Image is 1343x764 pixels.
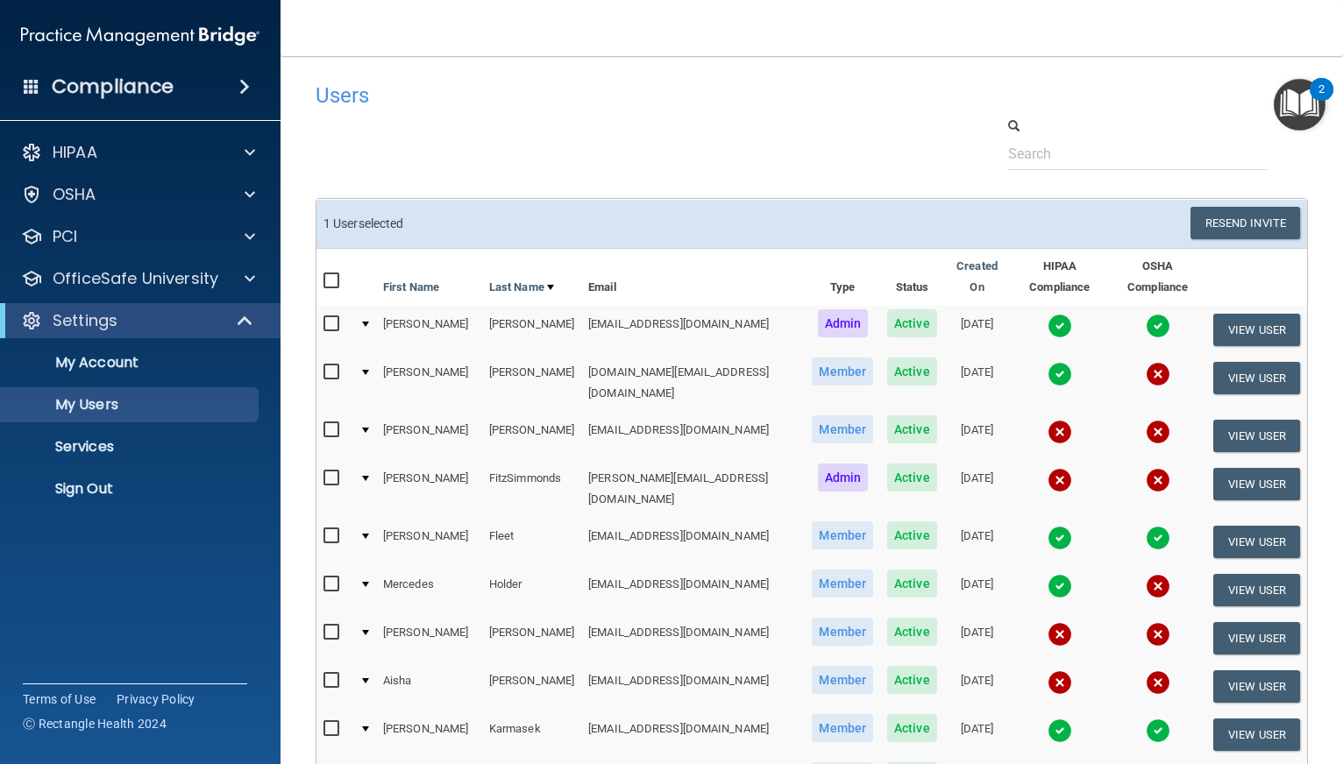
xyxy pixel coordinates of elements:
h4: Compliance [52,74,174,99]
a: Terms of Use [23,690,96,708]
span: Admin [818,309,869,337]
td: [PERSON_NAME] [482,662,581,711]
p: Settings [53,310,117,331]
a: Privacy Policy [117,690,195,708]
span: Active [887,569,937,598]
td: [EMAIL_ADDRESS][DOMAIN_NAME] [581,566,805,614]
button: View User [1213,314,1300,346]
a: OSHA [21,184,255,205]
td: [DATE] [944,711,1011,759]
div: 2 [1318,89,1325,112]
img: cross.ca9f0e7f.svg [1146,574,1170,598]
td: [EMAIL_ADDRESS][DOMAIN_NAME] [581,306,805,354]
th: Status [880,249,944,306]
span: Member [812,357,873,386]
img: cross.ca9f0e7f.svg [1048,420,1072,444]
button: Resend Invite [1190,207,1300,239]
img: cross.ca9f0e7f.svg [1146,622,1170,647]
a: Last Name [489,277,554,298]
img: cross.ca9f0e7f.svg [1146,420,1170,444]
img: tick.e7d51cea.svg [1048,314,1072,338]
span: Member [812,521,873,549]
span: Admin [818,463,869,492]
td: [EMAIL_ADDRESS][DOMAIN_NAME] [581,711,805,759]
button: View User [1213,670,1300,703]
p: My Users [11,396,251,414]
td: [PERSON_NAME] [376,306,482,354]
span: Member [812,415,873,443]
a: HIPAA [21,142,255,163]
p: PCI [53,226,77,247]
td: [DOMAIN_NAME][EMAIL_ADDRESS][DOMAIN_NAME] [581,354,805,412]
a: PCI [21,226,255,247]
button: View User [1213,622,1300,654]
span: Active [887,415,937,443]
span: Member [812,618,873,646]
img: tick.e7d51cea.svg [1146,718,1170,743]
td: [DATE] [944,518,1011,566]
td: [PERSON_NAME] [376,711,482,759]
td: [PERSON_NAME] [376,354,482,412]
img: tick.e7d51cea.svg [1146,314,1170,338]
p: OSHA [53,184,96,205]
button: View User [1213,420,1300,452]
td: [PERSON_NAME] [482,614,581,662]
span: Active [887,714,937,742]
span: Member [812,666,873,694]
th: OSHA Compliance [1109,249,1206,306]
img: cross.ca9f0e7f.svg [1146,670,1170,695]
button: View User [1213,362,1300,394]
img: PMB logo [21,18,259,53]
button: Open Resource Center, 2 new notifications [1274,79,1325,131]
td: [DATE] [944,412,1011,460]
img: tick.e7d51cea.svg [1048,718,1072,743]
a: First Name [383,277,439,298]
img: cross.ca9f0e7f.svg [1048,468,1072,492]
td: [PERSON_NAME] [482,306,581,354]
td: [PERSON_NAME] [376,518,482,566]
td: [EMAIL_ADDRESS][DOMAIN_NAME] [581,518,805,566]
td: FitzSimmonds [482,460,581,518]
a: Created On [951,256,1004,298]
img: tick.e7d51cea.svg [1048,574,1072,598]
td: [EMAIL_ADDRESS][DOMAIN_NAME] [581,614,805,662]
span: Active [887,521,937,549]
td: [EMAIL_ADDRESS][DOMAIN_NAME] [581,412,805,460]
td: [DATE] [944,460,1011,518]
img: tick.e7d51cea.svg [1146,526,1170,550]
td: Fleet [482,518,581,566]
img: tick.e7d51cea.svg [1048,526,1072,550]
h4: Users [316,84,884,107]
img: cross.ca9f0e7f.svg [1146,468,1170,492]
td: [DATE] [944,662,1011,711]
td: Karmasek [482,711,581,759]
th: HIPAA Compliance [1010,249,1109,306]
img: tick.e7d51cea.svg [1048,362,1072,386]
img: cross.ca9f0e7f.svg [1048,670,1072,695]
td: [PERSON_NAME] [376,614,482,662]
span: Active [887,357,937,386]
a: OfficeSafe University [21,268,255,289]
td: [PERSON_NAME] [482,412,581,460]
td: Holder [482,566,581,614]
p: OfficeSafe University [53,268,218,289]
span: Active [887,463,937,492]
th: Email [581,249,805,306]
span: Member [812,714,873,742]
td: Aisha [376,662,482,711]
p: HIPAA [53,142,97,163]
td: [PERSON_NAME][EMAIL_ADDRESS][DOMAIN_NAME] [581,460,805,518]
img: cross.ca9f0e7f.svg [1048,622,1072,647]
p: Sign Out [11,480,251,498]
td: [DATE] [944,354,1011,412]
td: [PERSON_NAME] [482,354,581,412]
span: Member [812,569,873,598]
td: [DATE] [944,306,1011,354]
p: My Account [11,354,251,371]
img: cross.ca9f0e7f.svg [1146,362,1170,386]
span: Active [887,309,937,337]
input: Search [1008,138,1269,170]
th: Type [805,249,880,306]
td: [PERSON_NAME] [376,412,482,460]
span: Ⓒ Rectangle Health 2024 [23,715,167,732]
